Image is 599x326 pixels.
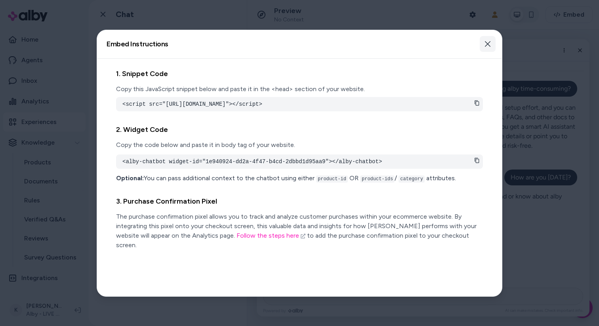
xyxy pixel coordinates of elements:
p: Copy the code below and paste it in body tag of your website. [116,140,483,150]
p: You can pass additional context to the chatbot using either OR / attributes. [116,173,483,183]
code: category [399,175,425,183]
h2: 2. Widget Code [116,124,483,135]
h2: Embed Instructions [107,40,168,48]
code: product-ids [360,175,395,183]
strong: Optional: [116,174,144,182]
h2: 3. Purchase Confirmation Pixel [116,196,483,207]
p: The purchase confirmation pixel allows you to track and analyze customer purchases within your ec... [116,212,483,250]
h2: 1. Snippet Code [116,68,483,80]
pre: <alby-chatbot widget-id="1e940924-dd2a-4f47-b4cd-2dbbd1d95aa9"></alby-chatbot> [122,158,477,166]
p: Copy this JavaScript snippet below and paste it in the <head> section of your website. [116,84,483,94]
code: product-id [316,175,348,183]
pre: <script src="[URL][DOMAIN_NAME]"></script> [122,100,477,108]
a: Follow the steps here [237,232,305,239]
